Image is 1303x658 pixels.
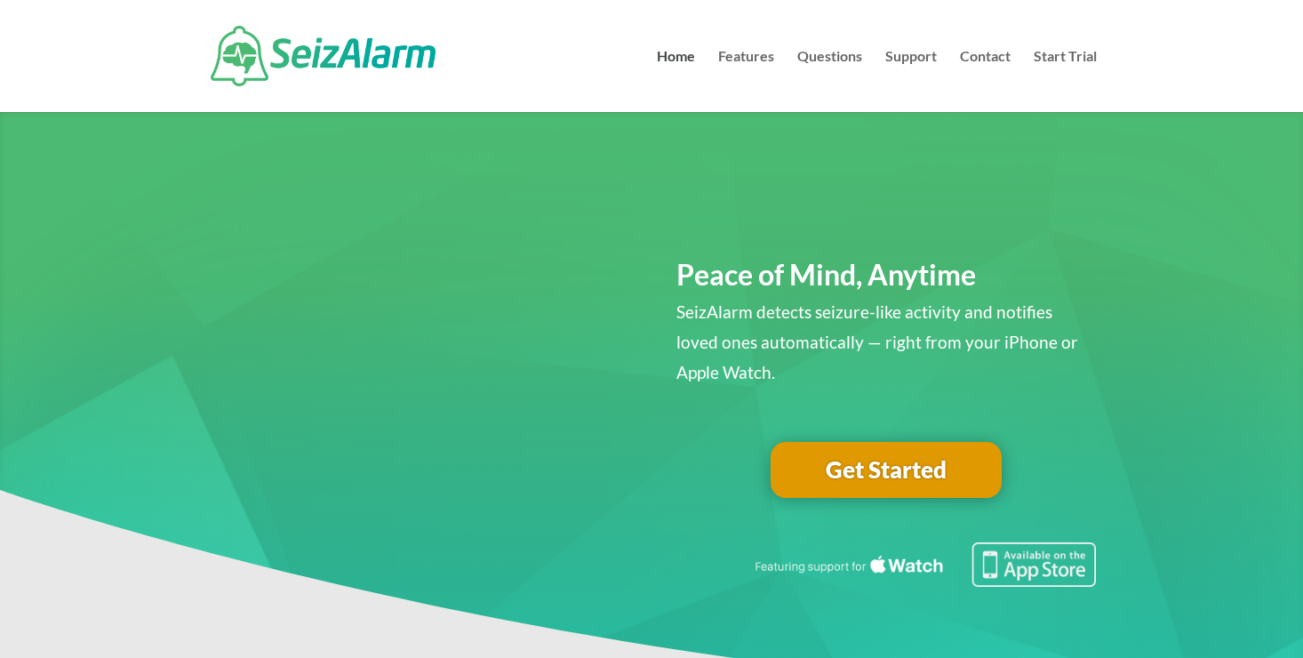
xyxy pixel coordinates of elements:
[676,301,1078,382] span: SeizAlarm detects seizure-like activity and notifies loved ones automatically — right from your i...
[718,50,774,112] a: Features
[797,50,862,112] a: Questions
[676,257,976,292] span: Peace of Mind, Anytime
[1034,50,1097,112] a: Start Trial
[752,542,1097,587] img: Seizure detection available in the Apple App Store.
[752,570,1097,590] a: Featuring seizure detection support for the Apple Watch
[771,442,1002,499] a: Get Started
[211,26,436,86] img: SeizAlarm
[885,50,937,112] a: Support
[960,50,1011,112] a: Contact
[657,50,695,112] a: Home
